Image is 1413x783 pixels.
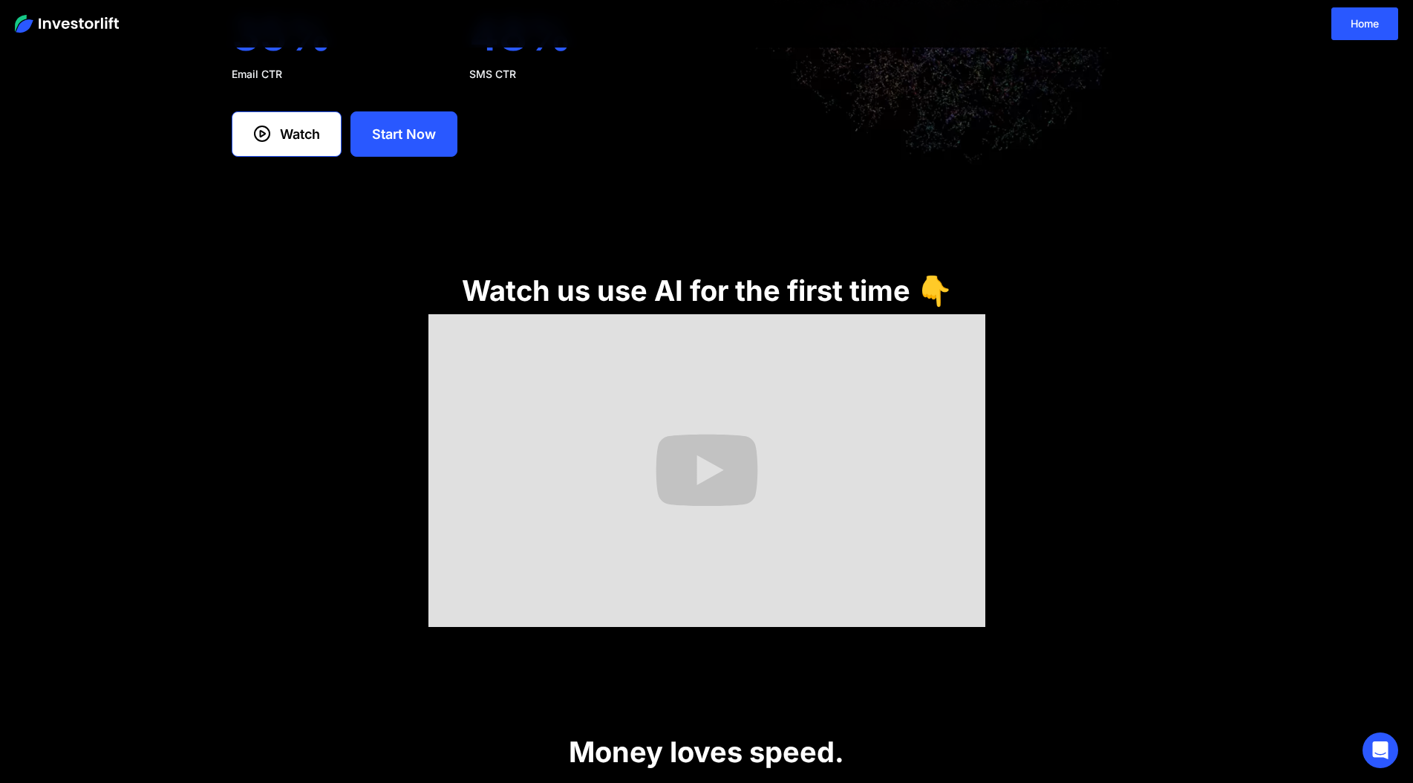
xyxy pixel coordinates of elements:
[280,124,320,144] div: Watch
[569,735,844,769] strong: Money loves speed.
[469,67,683,82] div: SMS CTR
[232,111,342,157] a: Watch
[232,67,446,82] div: Email CTR
[428,314,985,627] iframe: we made $100,000 with AI - Real Estate Wholesaling AI
[350,111,457,157] a: Start Now
[462,274,952,307] h1: Watch us use AI for the first time 👇
[1363,732,1398,768] div: Open Intercom Messenger
[372,124,436,144] div: Start Now
[1331,7,1398,40] a: Home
